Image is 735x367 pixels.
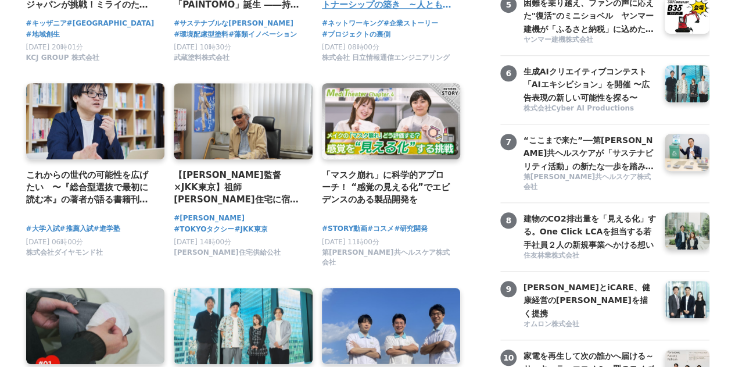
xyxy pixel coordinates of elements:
[322,29,390,40] a: #プロジェクトの裏側
[174,18,293,29] a: #サステナブルな[PERSON_NAME]
[524,104,656,115] a: 株式会社Cyber AI Productions
[322,43,379,51] span: [DATE] 08時00分
[322,18,383,29] a: #ネットワーキング
[524,251,656,262] a: 住友林業株式会社
[524,319,656,330] a: オムロン株式会社
[322,53,450,63] span: 株式会社 日立情報通信エンジニアリング
[60,223,94,234] a: #推薦入試
[26,29,60,40] a: #地域創生
[26,56,99,65] a: KCJ GROUP 株式会社
[524,251,579,261] span: 住友林業株式会社
[26,223,60,234] a: #大学入試
[174,56,230,65] a: 武蔵塗料株式会社
[524,172,656,192] span: 第[PERSON_NAME]共ヘルスケア株式会社
[26,238,84,246] span: [DATE] 06時00分
[174,213,245,224] a: #[PERSON_NAME]
[174,29,228,40] a: #環境配慮型塗料
[322,56,450,65] a: 株式会社 日立情報通信エンジニアリング
[67,18,155,29] a: #[GEOGRAPHIC_DATA]
[524,172,656,193] a: 第[PERSON_NAME]共ヘルスケア株式会社
[234,224,267,235] a: #JKK東京
[500,65,517,81] span: 6
[394,223,428,234] a: #研究開発
[322,223,367,234] a: #STORY動画
[322,169,451,206] a: 「マスク崩れ」に科学的アプローチ！ “感覚の見える化”でエビデンスのある製品開発を
[26,248,103,258] span: 株式会社ダイヤモンド社
[524,35,593,45] span: ヤンマー建機株式会社
[322,238,379,246] span: [DATE] 11時00分
[322,261,451,269] a: 第[PERSON_NAME]共ヘルスケア株式会社
[174,169,303,206] a: 【[PERSON_NAME]監督×JKK東京】祖師[PERSON_NAME]住宅に宿る記憶 昭和の暮らしと❝つながり❞が描く、これからの住まいのかたち
[524,134,656,173] h3: “ここまで来た”──第[PERSON_NAME]共ヘルスケアが「サステナビリティ活動」の新たな一歩を踏み出すまでの舞台裏
[174,238,231,246] span: [DATE] 14時00分
[524,281,656,318] a: [PERSON_NAME]とiCARE、健康経営の[PERSON_NAME]を描く提携
[26,18,67,29] a: #キッザニア
[524,65,656,104] h3: 生成AIクリエイティブコンテスト「AIエキシビション」を開催 〜広告表現の新しい可能性を探る〜
[524,134,656,171] a: “ここまで来た”──第[PERSON_NAME]共ヘルスケアが「サステナビリティ活動」の新たな一歩を踏み出すまでの舞台裏
[524,35,656,46] a: ヤンマー建機株式会社
[500,134,517,150] span: 7
[174,248,281,258] span: [PERSON_NAME]住宅供給公社
[524,104,634,113] span: 株式会社Cyber AI Productions
[26,251,103,259] a: 株式会社ダイヤモンド社
[26,53,99,63] span: KCJ GROUP 株式会社
[383,18,438,29] a: #企業ストーリー
[228,29,297,40] a: #藻類イノベーション
[500,350,517,366] span: 10
[367,223,394,234] a: #コスメ
[524,212,656,250] a: 建物のCO2排出量を「見える化」する。One Click LCAを担当する若手社員２人の新規事業へかける想い
[524,65,656,102] a: 生成AIクリエイティブコンテスト「AIエキシビション」を開催 〜広告表現の新しい可能性を探る〜
[174,224,234,235] a: #TOKYOタクシー
[26,43,84,51] span: [DATE] 20時01分
[174,251,281,259] a: [PERSON_NAME]住宅供給公社
[26,169,156,206] a: これからの世代の可能性を広げたい 〜『総合型選抜で最初に読む本』の著者が語る書籍刊⾏への思い
[524,281,656,320] h3: [PERSON_NAME]とiCARE、健康経営の[PERSON_NAME]を描く提携
[500,281,517,297] span: 9
[524,319,579,329] span: オムロン株式会社
[174,43,231,51] span: [DATE] 10時30分
[94,223,120,234] a: #進学塾
[500,212,517,229] span: 8
[524,212,656,251] h3: 建物のCO2排出量を「見える化」する。One Click LCAを担当する若手社員２人の新規事業へかける想い
[174,53,230,63] span: 武蔵塗料株式会社
[322,248,451,268] span: 第[PERSON_NAME]共ヘルスケア株式会社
